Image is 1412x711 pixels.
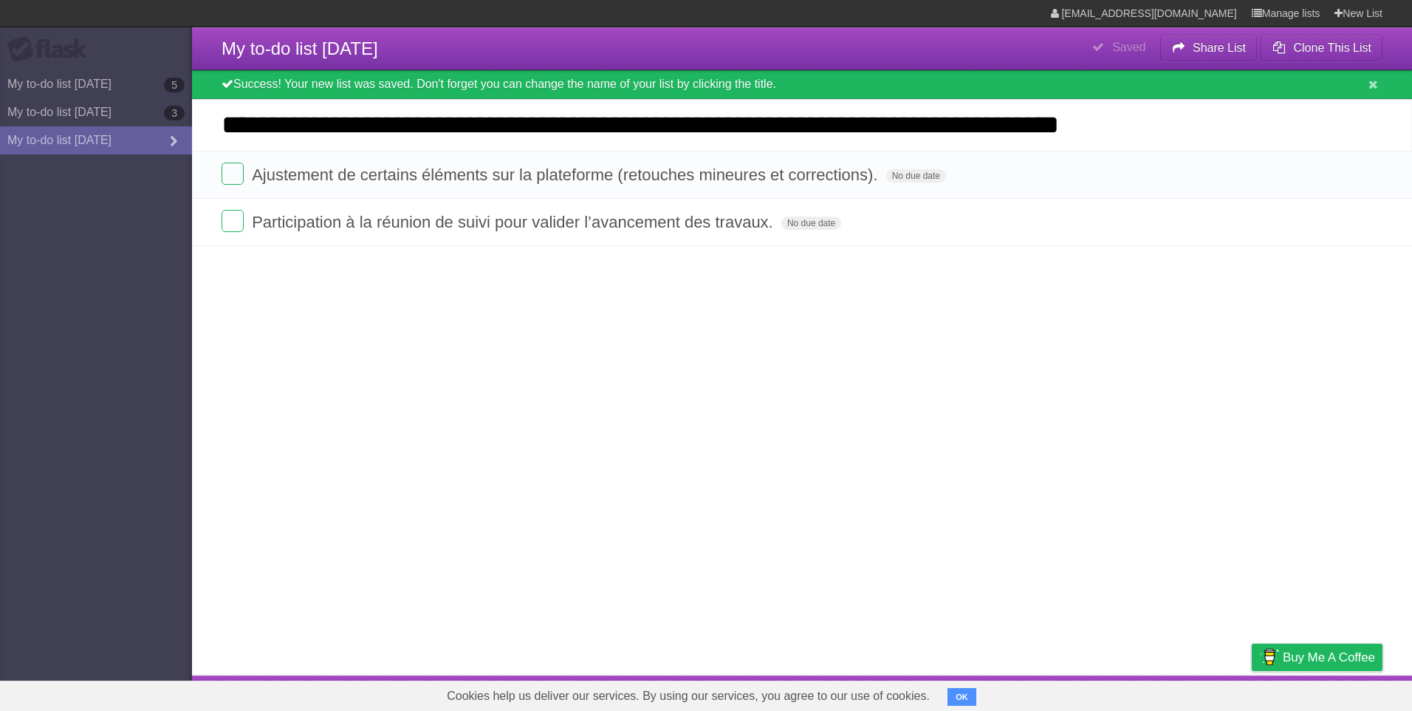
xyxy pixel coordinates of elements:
span: No due date [886,169,946,183]
div: Flask [7,36,96,63]
a: Buy me a coffee [1252,644,1382,671]
label: Done [222,163,244,185]
a: Developers [1104,679,1164,707]
button: Clone This List [1261,35,1382,61]
b: Share List [1193,41,1246,54]
b: 3 [164,106,185,120]
span: Ajustement de certains éléments sur la plateforme (retouches mineures et corrections). [252,166,881,184]
img: Buy me a coffee [1259,644,1279,670]
label: Done [222,210,244,232]
button: OK [947,688,976,706]
b: Clone This List [1293,41,1371,54]
b: 5 [164,78,185,92]
a: Privacy [1233,679,1271,707]
a: Terms [1182,679,1215,707]
div: Success! Your new list was saved. Don't forget you can change the name of your list by clicking t... [192,70,1412,99]
span: Cookies help us deliver our services. By using our services, you agree to our use of cookies. [432,681,945,711]
b: Saved [1112,41,1145,53]
span: Buy me a coffee [1283,644,1375,670]
span: My to-do list [DATE] [222,38,378,58]
span: Participation à la réunion de suivi pour valider l’avancement des travaux. [252,213,777,231]
button: Share List [1160,35,1258,61]
a: About [1055,679,1086,707]
a: Suggest a feature [1289,679,1382,707]
span: No due date [781,217,841,230]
